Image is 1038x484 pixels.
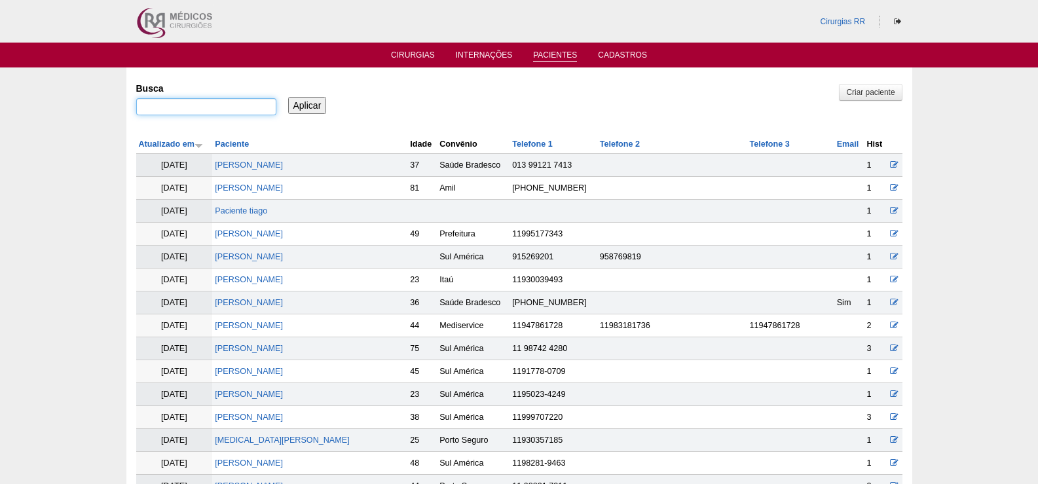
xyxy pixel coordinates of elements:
[407,314,437,337] td: 44
[510,223,597,246] td: 11995177343
[456,50,513,64] a: Internações
[407,337,437,360] td: 75
[510,337,597,360] td: 11 98742 4280
[215,458,283,468] a: [PERSON_NAME]
[215,321,283,330] a: [PERSON_NAME]
[215,436,349,445] a: [MEDICAL_DATA][PERSON_NAME]
[510,360,597,383] td: 1191778-0709
[437,177,510,200] td: Amil
[864,223,887,246] td: 1
[839,84,902,101] a: Criar paciente
[407,154,437,177] td: 37
[136,291,213,314] td: [DATE]
[136,177,213,200] td: [DATE]
[864,429,887,452] td: 1
[136,383,213,406] td: [DATE]
[391,50,435,64] a: Cirurgias
[407,452,437,475] td: 48
[834,291,864,314] td: Sim
[510,154,597,177] td: 013 99121 7413
[864,135,887,154] th: Hist
[512,140,552,149] a: Telefone 1
[749,140,789,149] a: Telefone 3
[136,154,213,177] td: [DATE]
[864,452,887,475] td: 1
[437,154,510,177] td: Saúde Bradesco
[437,269,510,291] td: Itaú
[136,429,213,452] td: [DATE]
[407,383,437,406] td: 23
[437,429,510,452] td: Porto Seguro
[136,98,276,115] input: Digite os termos que você deseja procurar.
[407,291,437,314] td: 36
[407,360,437,383] td: 45
[597,246,747,269] td: 958769819
[510,246,597,269] td: 915269201
[136,360,213,383] td: [DATE]
[864,360,887,383] td: 1
[597,314,747,337] td: 11983181736
[864,337,887,360] td: 3
[215,183,283,193] a: [PERSON_NAME]
[215,344,283,353] a: [PERSON_NAME]
[215,229,283,238] a: [PERSON_NAME]
[215,390,283,399] a: [PERSON_NAME]
[864,383,887,406] td: 1
[139,140,203,149] a: Atualizado em
[864,200,887,223] td: 1
[437,291,510,314] td: Saúde Bradesco
[288,97,327,114] input: Aplicar
[437,223,510,246] td: Prefeitura
[510,383,597,406] td: 1195023-4249
[136,269,213,291] td: [DATE]
[437,383,510,406] td: Sul América
[215,413,283,422] a: [PERSON_NAME]
[437,314,510,337] td: Mediservice
[864,246,887,269] td: 1
[136,452,213,475] td: [DATE]
[437,135,510,154] th: Convênio
[864,406,887,429] td: 3
[510,177,597,200] td: [PHONE_NUMBER]
[598,50,647,64] a: Cadastros
[864,314,887,337] td: 2
[215,206,267,215] a: Paciente tiago
[510,429,597,452] td: 11930357185
[510,269,597,291] td: 11930039493
[215,275,283,284] a: [PERSON_NAME]
[437,337,510,360] td: Sul América
[437,406,510,429] td: Sul América
[215,298,283,307] a: [PERSON_NAME]
[510,406,597,429] td: 11999707220
[864,177,887,200] td: 1
[747,314,834,337] td: 11947861728
[510,291,597,314] td: [PHONE_NUMBER]
[837,140,859,149] a: Email
[600,140,640,149] a: Telefone 2
[820,17,865,26] a: Cirurgias RR
[136,200,213,223] td: [DATE]
[510,314,597,337] td: 11947861728
[437,246,510,269] td: Sul América
[407,269,437,291] td: 23
[864,269,887,291] td: 1
[215,367,283,376] a: [PERSON_NAME]
[407,177,437,200] td: 81
[894,18,901,26] i: Sair
[195,141,203,149] img: ordem crescente
[136,314,213,337] td: [DATE]
[407,429,437,452] td: 25
[533,50,577,62] a: Pacientes
[437,452,510,475] td: Sul América
[136,82,276,95] label: Busca
[215,252,283,261] a: [PERSON_NAME]
[136,223,213,246] td: [DATE]
[215,140,249,149] a: Paciente
[136,406,213,429] td: [DATE]
[407,135,437,154] th: Idade
[864,291,887,314] td: 1
[437,360,510,383] td: Sul América
[136,246,213,269] td: [DATE]
[510,452,597,475] td: 1198281-9463
[136,337,213,360] td: [DATE]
